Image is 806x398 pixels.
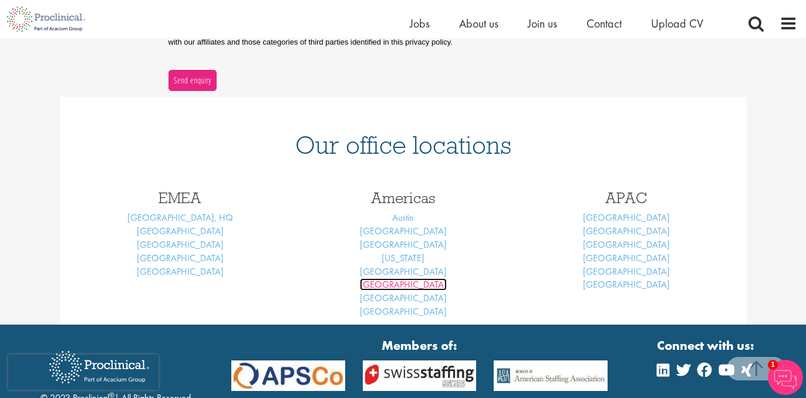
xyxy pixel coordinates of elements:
[360,292,447,304] a: [GEOGRAPHIC_DATA]
[485,360,616,390] img: APSCo
[657,336,757,355] strong: Connect with us:
[360,265,447,278] a: [GEOGRAPHIC_DATA]
[41,343,158,392] img: Proclinical Recruitment
[768,360,778,370] span: 1
[8,355,158,390] iframe: reCAPTCHA
[222,360,354,390] img: APSCo
[301,190,506,205] h3: Americas
[77,190,283,205] h3: EMEA
[354,360,485,390] img: APSCo
[524,190,729,205] h3: APAC
[137,225,224,237] a: [GEOGRAPHIC_DATA]
[410,16,430,31] a: Jobs
[382,252,424,264] a: [US_STATE]
[583,238,670,251] a: [GEOGRAPHIC_DATA]
[528,16,557,31] a: Join us
[583,225,670,237] a: [GEOGRAPHIC_DATA]
[137,238,224,251] a: [GEOGRAPHIC_DATA]
[173,74,211,87] span: Send enquiry
[137,265,224,278] a: [GEOGRAPHIC_DATA]
[651,16,703,31] a: Upload CV
[168,70,217,91] button: Send enquiry
[583,252,670,264] a: [GEOGRAPHIC_DATA]
[360,238,447,251] a: [GEOGRAPHIC_DATA]
[583,278,670,291] a: [GEOGRAPHIC_DATA]
[459,16,498,31] a: About us
[768,360,803,395] img: Chatbot
[583,211,670,224] a: [GEOGRAPHIC_DATA]
[360,225,447,237] a: [GEOGRAPHIC_DATA]
[392,211,414,224] a: Austin
[583,265,670,278] a: [GEOGRAPHIC_DATA]
[360,305,447,318] a: [GEOGRAPHIC_DATA]
[127,211,233,224] a: [GEOGRAPHIC_DATA], HQ
[77,132,729,158] h1: Our office locations
[231,336,608,355] strong: Members of:
[360,278,447,291] a: [GEOGRAPHIC_DATA]
[586,16,622,31] a: Contact
[137,252,224,264] a: [GEOGRAPHIC_DATA]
